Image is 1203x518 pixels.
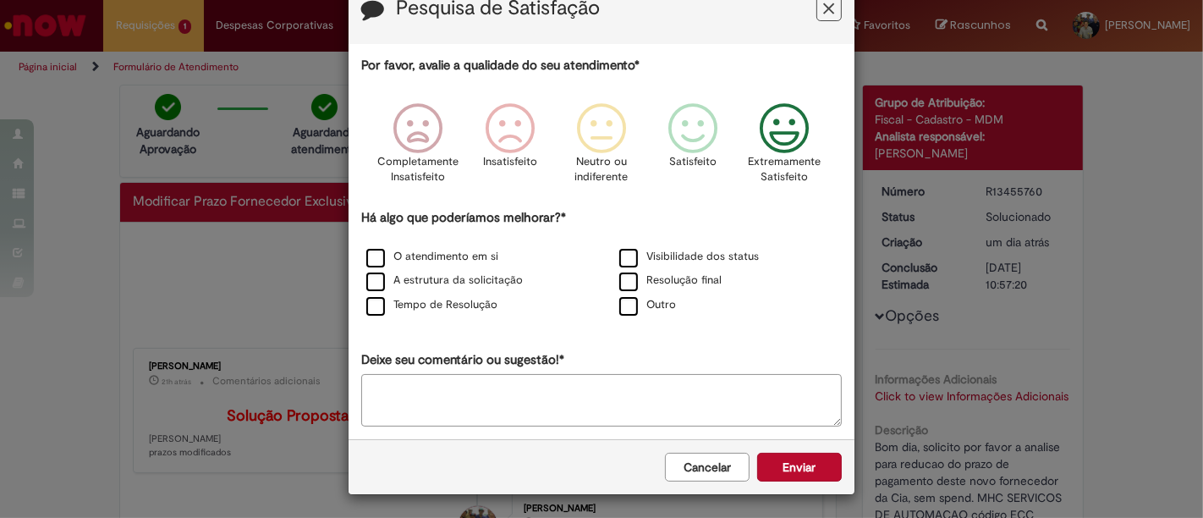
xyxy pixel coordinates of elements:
label: Por favor, avalie a qualidade do seu atendimento* [361,57,640,74]
label: Tempo de Resolução [366,297,497,313]
label: Outro [619,297,676,313]
button: Cancelar [665,453,750,482]
label: O atendimento em si [366,249,498,265]
label: Resolução final [619,273,722,289]
label: Deixe seu comentário ou sugestão!* [361,351,564,369]
div: Completamente Insatisfeito [375,91,461,207]
div: Insatisfeito [467,91,553,207]
p: Extremamente Satisfeito [748,154,821,185]
div: Extremamente Satisfeito [741,91,827,207]
div: Satisfeito [650,91,736,207]
p: Insatisfeito [483,154,537,170]
label: A estrutura da solicitação [366,273,523,289]
p: Neutro ou indiferente [571,154,632,185]
p: Completamente Insatisfeito [378,154,459,185]
label: Visibilidade dos status [619,249,759,265]
p: Satisfeito [669,154,717,170]
div: Neutro ou indiferente [558,91,645,207]
div: Há algo que poderíamos melhorar?* [361,209,842,318]
button: Enviar [757,453,842,482]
